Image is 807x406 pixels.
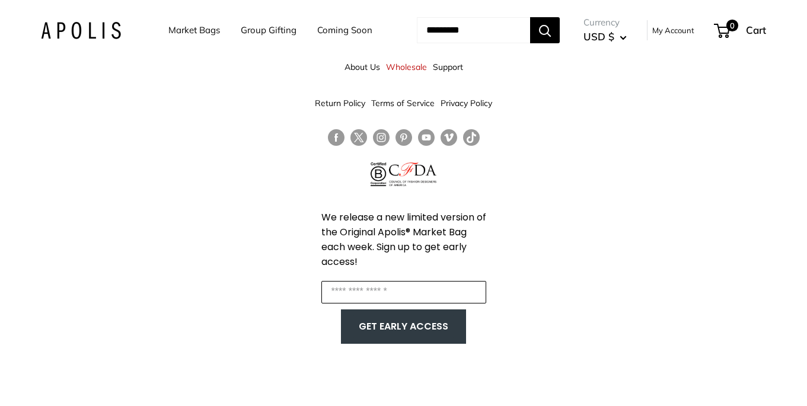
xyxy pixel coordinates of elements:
a: Wholesale [386,56,427,78]
img: Apolis [41,22,121,39]
a: Privacy Policy [441,92,492,114]
input: Enter your email [321,281,486,303]
a: Support [433,56,463,78]
span: USD $ [583,30,614,43]
a: Follow us on YouTube [418,129,435,146]
a: 0 Cart [715,21,766,40]
a: Market Bags [168,22,220,39]
button: USD $ [583,27,627,46]
a: Follow us on Instagram [373,129,390,146]
a: My Account [652,23,694,37]
span: Currency [583,14,627,31]
button: Search [530,17,560,43]
a: Coming Soon [317,22,372,39]
a: Return Policy [315,92,365,114]
span: 0 [726,20,738,31]
a: Follow us on Facebook [328,129,345,146]
a: Group Gifting [241,22,296,39]
a: Follow us on Tumblr [463,129,480,146]
a: Follow us on Vimeo [441,129,457,146]
a: Follow us on Pinterest [395,129,412,146]
span: Cart [746,24,766,36]
a: Follow us on Twitter [350,129,367,151]
input: Search... [417,17,530,43]
img: Council of Fashion Designers of America Member [389,162,436,186]
a: Terms of Service [371,92,435,114]
a: About Us [345,56,380,78]
img: Certified B Corporation [371,162,387,186]
span: We release a new limited version of the Original Apolis® Market Bag each week. Sign up to get ear... [321,210,486,268]
button: GET EARLY ACCESS [353,315,454,338]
